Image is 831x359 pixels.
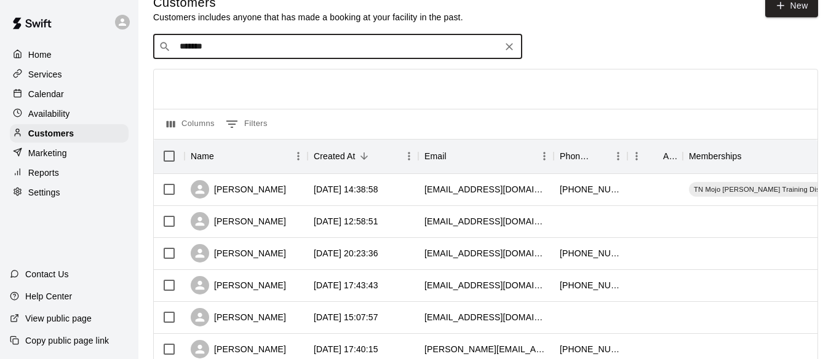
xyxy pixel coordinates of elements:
div: 2025-08-04 20:23:36 [314,247,378,259]
div: Search customers by name or email [153,34,522,59]
div: 2025-07-27 15:07:57 [314,311,378,323]
button: Menu [289,147,308,165]
div: bjginis@yahoo.com [424,279,547,291]
div: Age [627,139,683,173]
div: [PERSON_NAME] [191,212,286,231]
button: Menu [627,147,646,165]
p: Availability [28,108,70,120]
button: Sort [214,148,231,165]
div: 2025-08-09 12:58:51 [314,215,378,227]
a: Home [10,45,129,64]
p: Help Center [25,290,72,302]
p: Marketing [28,147,67,159]
button: Menu [535,147,554,165]
div: [PERSON_NAME] [191,308,286,326]
div: Phone Number [554,139,627,173]
div: [PERSON_NAME] [191,340,286,358]
div: Created At [308,139,418,173]
a: Services [10,65,129,84]
div: Name [191,139,214,173]
div: +14802511981 [560,183,621,195]
div: dean.kolstad@yahoo.com [424,343,547,355]
div: 2025-08-15 14:38:58 [314,183,378,195]
div: 2025-07-30 17:43:43 [314,279,378,291]
div: Phone Number [560,139,592,173]
p: Services [28,68,62,81]
button: Sort [592,148,609,165]
div: Age [663,139,677,173]
button: Select columns [164,114,218,134]
p: Settings [28,186,60,199]
button: Menu [400,147,418,165]
p: Contact Us [25,268,69,280]
p: Reports [28,167,59,179]
div: Email [424,139,447,173]
div: +14803324712 [560,279,621,291]
div: lainey5443@gmail.com [424,311,547,323]
p: Home [28,49,52,61]
button: Clear [501,38,518,55]
p: Calendar [28,88,64,100]
a: Settings [10,183,129,202]
div: [PERSON_NAME] [191,276,286,294]
div: [PERSON_NAME] [191,244,286,262]
div: Memberships [689,139,742,173]
div: +15103044083 [560,343,621,355]
div: saraaecker@yahoo.com [424,247,547,259]
div: [PERSON_NAME] [191,180,286,199]
a: Calendar [10,85,129,103]
p: Customers [28,127,74,140]
div: Email [418,139,554,173]
p: Customers includes anyone that has made a booking at your facility in the past. [153,11,463,23]
p: View public page [25,312,92,325]
a: Availability [10,105,129,123]
button: Show filters [223,114,271,134]
button: Sort [356,148,373,165]
a: Marketing [10,144,129,162]
button: Sort [742,148,759,165]
button: Menu [609,147,627,165]
div: +16232700455 [560,247,621,259]
button: Sort [447,148,464,165]
a: Customers [10,124,129,143]
div: Name [185,139,308,173]
div: micheleandscarlett@me.com [424,183,547,195]
div: 2025-07-24 17:40:15 [314,343,378,355]
a: Reports [10,164,129,182]
div: Created At [314,139,356,173]
div: raiko212@outlook.com [424,215,547,227]
p: Copy public page link [25,334,109,347]
button: Sort [646,148,663,165]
